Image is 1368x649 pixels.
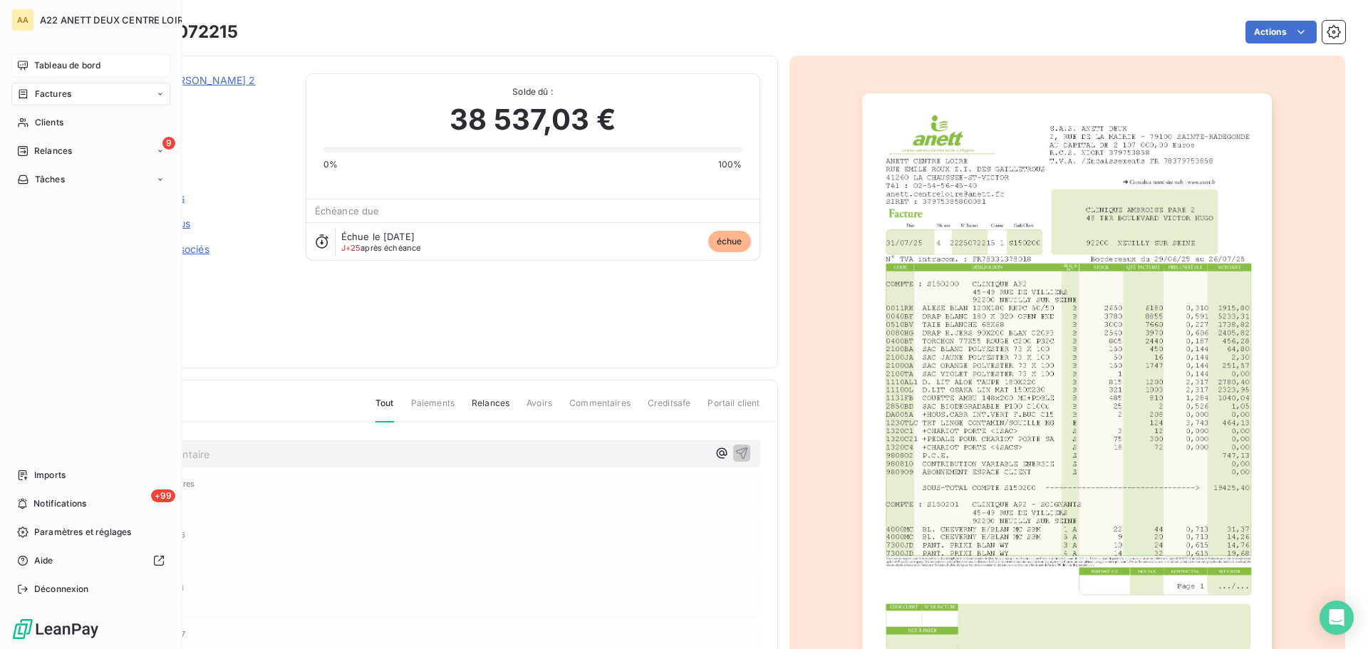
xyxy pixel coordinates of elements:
[323,158,338,171] span: 0%
[411,397,455,421] span: Paiements
[341,243,361,253] span: J+25
[472,397,509,421] span: Relances
[35,173,65,186] span: Tâches
[341,231,415,242] span: Échue le [DATE]
[34,554,53,567] span: Aide
[112,74,256,86] a: CLINIQUE [PERSON_NAME] 2
[133,19,238,45] h3: 2225072215
[151,489,175,502] span: +99
[33,497,86,510] span: Notifications
[35,88,71,100] span: Factures
[34,469,66,482] span: Imports
[1320,601,1354,635] div: Open Intercom Messenger
[569,397,631,421] span: Commentaires
[34,59,100,72] span: Tableau de bord
[40,14,189,26] span: A22 ANETT DEUX CENTRE LOIRE
[375,397,394,422] span: Tout
[708,397,760,421] span: Portail client
[718,158,742,171] span: 100%
[1245,21,1317,43] button: Actions
[35,116,63,129] span: Clients
[527,397,552,421] span: Avoirs
[11,618,100,640] img: Logo LeanPay
[11,9,34,31] div: AA
[323,85,742,98] span: Solde dû :
[708,231,751,252] span: échue
[112,90,289,102] span: C220150200
[450,98,616,141] span: 38 537,03 €
[34,526,131,539] span: Paramètres et réglages
[341,244,421,252] span: après échéance
[162,137,175,150] span: 9
[34,145,72,157] span: Relances
[34,583,89,596] span: Déconnexion
[648,397,691,421] span: Creditsafe
[315,205,380,217] span: Échéance due
[11,549,170,572] a: Aide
